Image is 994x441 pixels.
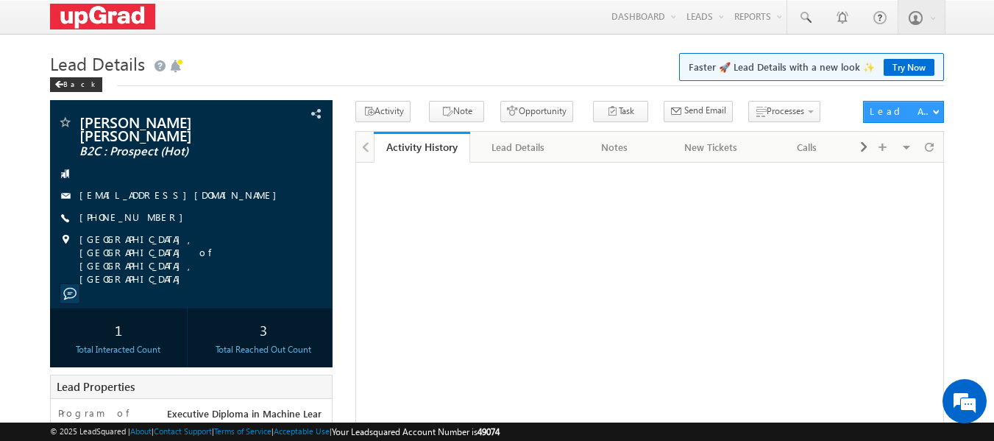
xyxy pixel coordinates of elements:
[163,406,333,440] div: Executive Diploma in Machine Learning and AI
[675,138,746,156] div: New Tickets
[593,101,648,122] button: Task
[478,426,500,437] span: 49074
[50,425,500,439] span: © 2025 LeadSquared | | | | |
[578,138,650,156] div: Notes
[54,316,183,343] div: 1
[429,101,484,122] button: Note
[79,211,191,223] a: [PHONE_NUMBER]
[500,101,573,122] button: Opportunity
[54,343,183,356] div: Total Interacted Count
[663,132,759,163] a: New Tickets
[884,59,934,76] a: Try Now
[748,101,820,122] button: Processes
[79,115,254,141] span: [PERSON_NAME] [PERSON_NAME]
[470,132,567,163] a: Lead Details
[79,144,254,159] span: B2C : Prospect (Hot)
[199,316,328,343] div: 3
[567,132,663,163] a: Notes
[50,52,145,75] span: Lead Details
[79,188,284,201] a: [EMAIL_ADDRESS][DOMAIN_NAME]
[664,101,733,122] button: Send Email
[771,138,842,156] div: Calls
[355,101,411,122] button: Activity
[154,426,212,436] a: Contact Support
[57,379,135,394] span: Lead Properties
[50,77,102,92] div: Back
[50,77,110,89] a: Back
[759,132,856,163] a: Calls
[482,138,553,156] div: Lead Details
[374,132,470,163] a: Activity History
[863,101,944,123] button: Lead Actions
[767,105,804,116] span: Processes
[385,140,459,154] div: Activity History
[689,60,934,74] span: Faster 🚀 Lead Details with a new look ✨
[199,343,328,356] div: Total Reached Out Count
[684,104,726,117] span: Send Email
[870,105,932,118] div: Lead Actions
[130,426,152,436] a: About
[50,4,156,29] img: Custom Logo
[79,233,308,286] span: [GEOGRAPHIC_DATA], [GEOGRAPHIC_DATA] of [GEOGRAPHIC_DATA], [GEOGRAPHIC_DATA]
[214,426,271,436] a: Terms of Service
[332,426,500,437] span: Your Leadsquared Account Number is
[274,426,330,436] a: Acceptable Use
[58,406,153,433] label: Program of Interest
